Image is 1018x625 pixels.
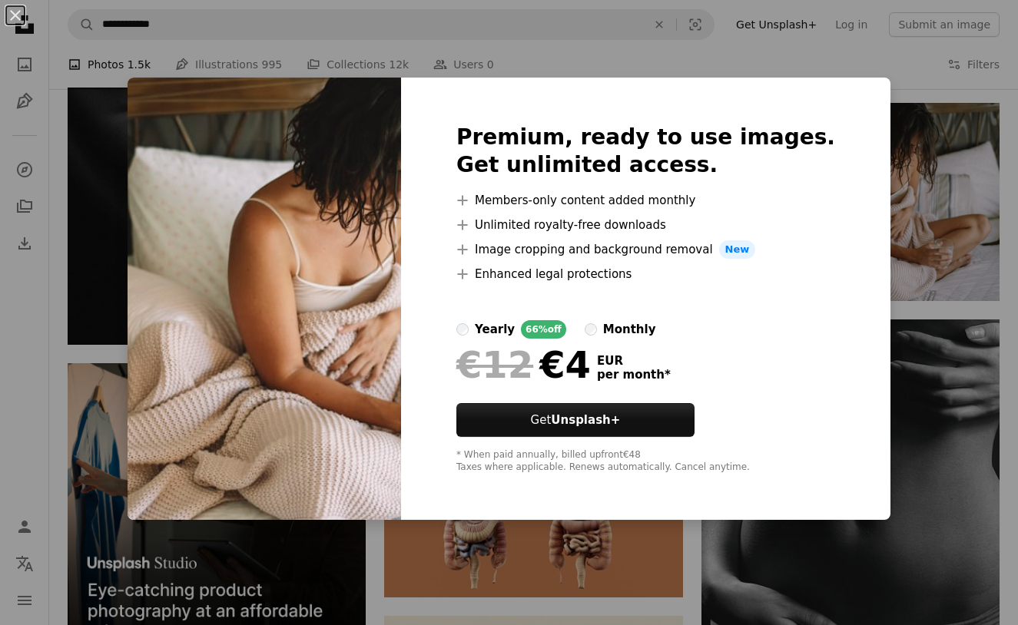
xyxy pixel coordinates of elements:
img: premium_photo-1661473805897-ae9407fca3a1 [128,78,401,520]
div: 66% off [521,320,566,339]
li: Unlimited royalty-free downloads [456,216,835,234]
li: Enhanced legal protections [456,265,835,283]
div: monthly [603,320,656,339]
h2: Premium, ready to use images. Get unlimited access. [456,124,835,179]
span: per month * [597,368,671,382]
input: yearly66%off [456,323,469,336]
div: yearly [475,320,515,339]
span: New [719,240,756,259]
li: Image cropping and background removal [456,240,835,259]
div: * When paid annually, billed upfront €48 Taxes where applicable. Renews automatically. Cancel any... [456,449,835,474]
button: GetUnsplash+ [456,403,695,437]
div: €4 [456,345,591,385]
span: EUR [597,354,671,368]
span: €12 [456,345,533,385]
strong: Unsplash+ [551,413,620,427]
li: Members-only content added monthly [456,191,835,210]
input: monthly [585,323,597,336]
